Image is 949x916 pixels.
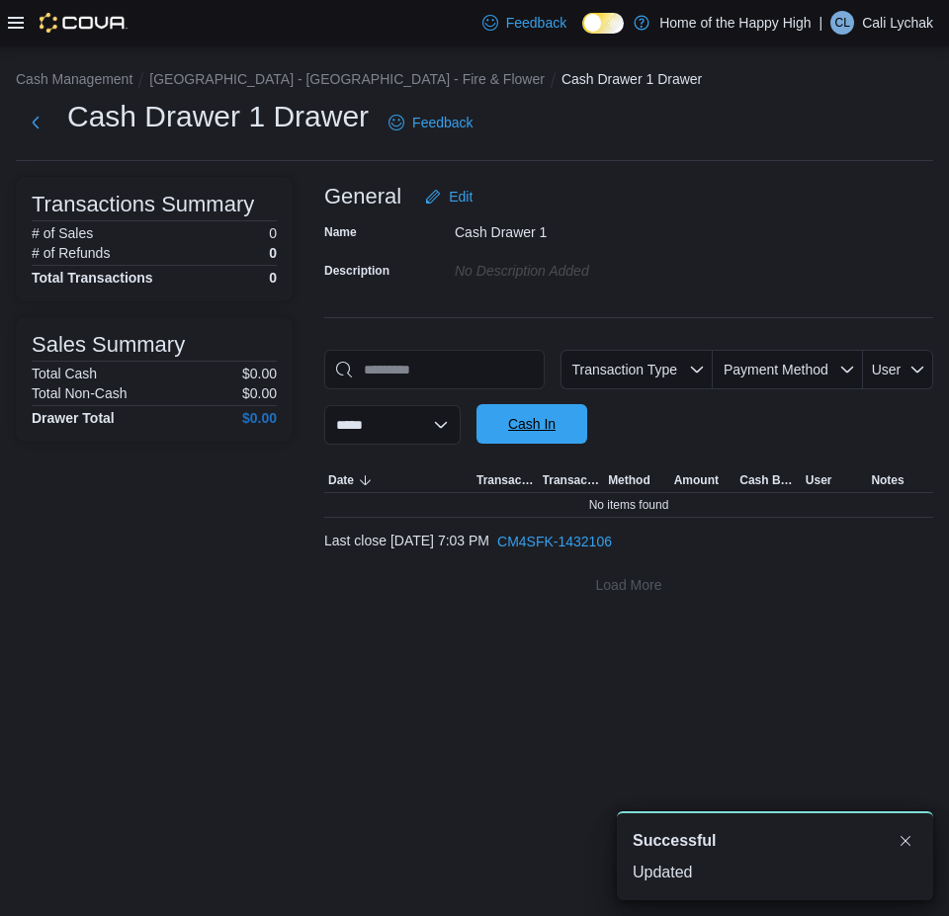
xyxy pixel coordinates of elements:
span: CM4SFK-1432106 [497,532,612,551]
p: | [820,11,823,35]
button: Cash Drawer 1 Drawer [561,71,702,87]
button: CM4SFK-1432106 [489,522,620,561]
button: User [863,350,933,389]
span: Dark Mode [582,34,583,35]
button: Cash Back [735,468,802,492]
span: Transaction Type [476,472,535,488]
h4: $0.00 [242,410,277,426]
span: Cash Back [739,472,798,488]
span: User [806,472,832,488]
span: Amount [674,472,719,488]
div: Cash Drawer 1 [455,216,720,240]
span: User [872,362,902,377]
p: Home of the Happy High [659,11,811,35]
h6: # of Refunds [32,245,110,261]
span: Notes [871,472,904,488]
button: User [802,468,868,492]
div: No Description added [455,255,720,279]
a: Feedback [381,103,480,142]
span: Feedback [412,113,473,132]
input: Dark Mode [582,13,624,34]
button: Dismiss toast [894,829,917,853]
button: Load More [324,565,933,605]
span: Edit [449,187,473,207]
h6: Total Cash [32,366,97,381]
nav: An example of EuiBreadcrumbs [16,69,933,93]
div: Notification [633,829,917,853]
h6: Total Non-Cash [32,385,128,401]
div: Cali Lychak [830,11,854,35]
h3: Sales Summary [32,333,185,357]
h4: Drawer Total [32,410,115,426]
button: Edit [417,177,480,216]
button: Amount [670,468,736,492]
h3: General [324,185,401,208]
label: Name [324,224,357,240]
input: This is a search bar. As you type, the results lower in the page will automatically filter. [324,350,545,389]
span: Successful [633,829,716,853]
h6: # of Sales [32,225,93,241]
button: Date [324,468,473,492]
h1: Cash Drawer 1 Drawer [67,97,369,136]
span: Feedback [506,13,566,33]
span: Method [608,472,650,488]
button: Transaction Type [561,350,713,389]
button: Transaction Type [473,468,539,492]
h3: Transactions Summary [32,193,254,216]
button: Payment Method [713,350,863,389]
span: Load More [596,575,662,595]
button: Method [604,468,670,492]
p: $0.00 [242,366,277,381]
span: No items found [589,497,669,513]
button: Cash Management [16,71,132,87]
span: Transaction # [543,472,601,488]
button: [GEOGRAPHIC_DATA] - [GEOGRAPHIC_DATA] - Fire & Flower [149,71,545,87]
button: Next [16,103,55,142]
span: Payment Method [724,362,828,377]
button: Cash In [476,404,587,444]
button: Transaction # [539,468,605,492]
a: Feedback [474,3,574,42]
span: Cash In [508,414,556,434]
div: Updated [633,861,917,884]
label: Description [324,263,389,279]
button: Notes [867,468,933,492]
p: $0.00 [242,385,277,401]
h4: 0 [269,270,277,286]
span: Transaction Type [571,362,677,377]
h4: Total Transactions [32,270,153,286]
p: Cali Lychak [862,11,933,35]
p: 0 [269,225,277,241]
p: 0 [269,245,277,261]
div: Last close [DATE] 7:03 PM [324,522,933,561]
span: CL [834,11,849,35]
img: Cova [40,13,128,33]
span: Date [328,472,354,488]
